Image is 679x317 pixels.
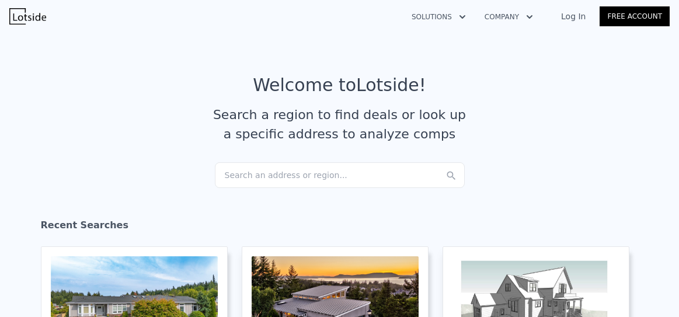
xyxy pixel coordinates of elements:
button: Company [475,6,542,27]
a: Free Account [600,6,670,26]
button: Solutions [402,6,475,27]
img: Lotside [9,8,46,25]
div: Search an address or region... [215,162,465,188]
div: Welcome to Lotside ! [253,75,426,96]
div: Recent Searches [41,209,639,246]
a: Log In [547,11,600,22]
div: Search a region to find deals or look up a specific address to analyze comps [209,105,471,144]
